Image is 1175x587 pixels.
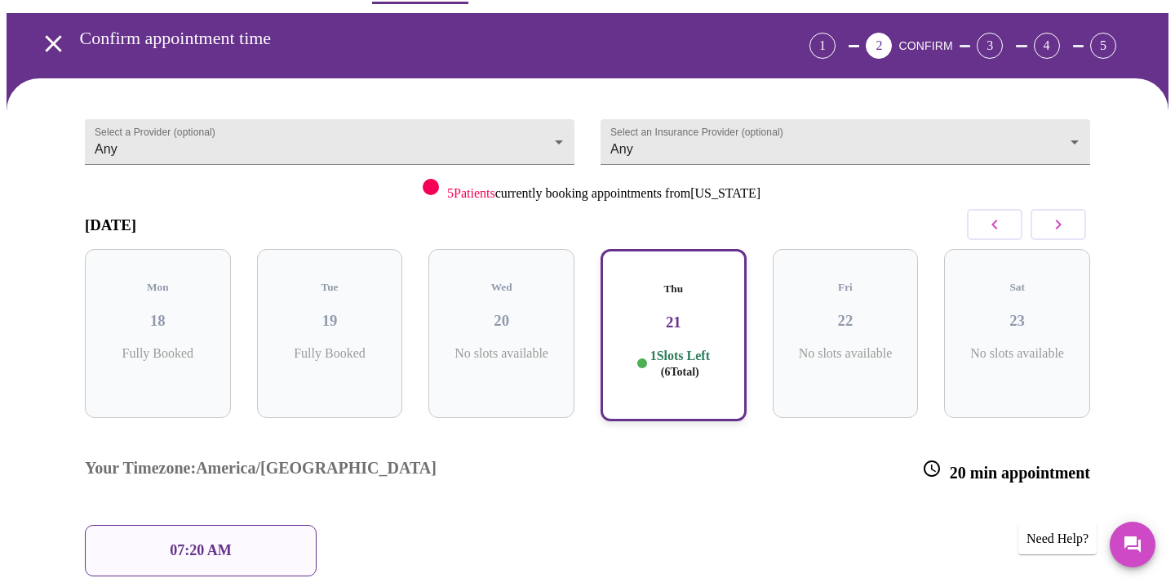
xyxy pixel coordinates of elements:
[615,282,732,296] h5: Thu
[650,348,710,380] p: 1 Slots Left
[270,312,390,330] h3: 19
[957,281,1077,294] h5: Sat
[957,312,1077,330] h3: 23
[922,459,1090,482] h3: 20 min appointment
[601,119,1090,165] div: Any
[270,346,390,361] p: Fully Booked
[1110,522,1155,567] button: Messages
[29,20,78,68] button: open drawer
[1018,523,1097,554] div: Need Help?
[441,312,561,330] h3: 20
[98,312,218,330] h3: 18
[786,312,906,330] h3: 22
[85,459,437,482] h3: Your Timezone: America/[GEOGRAPHIC_DATA]
[809,33,836,59] div: 1
[1034,33,1060,59] div: 4
[447,186,495,200] span: 5 Patients
[270,281,390,294] h5: Tue
[98,281,218,294] h5: Mon
[1090,33,1116,59] div: 5
[441,346,561,361] p: No slots available
[661,366,699,378] span: ( 6 Total)
[170,542,232,559] p: 07:20 AM
[98,346,218,361] p: Fully Booked
[786,346,906,361] p: No slots available
[866,33,892,59] div: 2
[85,119,574,165] div: Any
[898,39,952,52] span: CONFIRM
[85,216,136,234] h3: [DATE]
[441,281,561,294] h5: Wed
[786,281,906,294] h5: Fri
[447,186,760,201] p: currently booking appointments from [US_STATE]
[977,33,1003,59] div: 3
[957,346,1077,361] p: No slots available
[615,314,732,331] h3: 21
[80,28,719,49] h3: Confirm appointment time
